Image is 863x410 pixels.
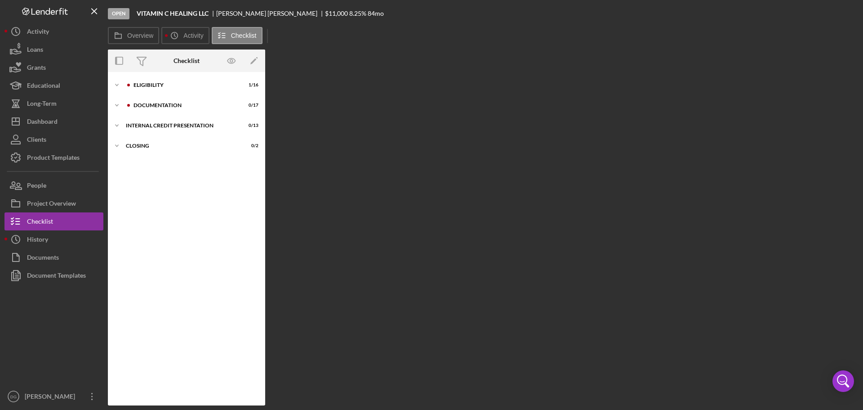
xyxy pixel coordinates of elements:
[325,9,348,17] span: $11,000
[27,59,46,79] div: Grants
[4,248,103,266] button: Documents
[242,82,258,88] div: 1 / 16
[4,230,103,248] button: History
[4,131,103,149] button: Clients
[27,212,53,233] div: Checklist
[4,176,103,194] button: People
[161,27,209,44] button: Activity
[27,77,60,97] div: Educational
[242,143,258,149] div: 0 / 2
[173,57,200,64] div: Checklist
[133,103,236,108] div: Documentation
[4,212,103,230] button: Checklist
[137,10,209,17] b: VITAMIN C HEALING LLC
[216,10,325,17] div: [PERSON_NAME] [PERSON_NAME]
[242,103,258,108] div: 0 / 17
[4,95,103,113] button: Long-Term
[27,131,46,151] div: Clients
[126,123,236,128] div: Internal Credit Presentation
[349,10,366,17] div: 8.25 %
[4,113,103,131] button: Dashboard
[27,266,86,287] div: Document Templates
[832,370,854,392] div: Open Intercom Messenger
[4,59,103,77] button: Grants
[368,10,384,17] div: 84 mo
[4,77,103,95] button: Educational
[27,113,58,133] div: Dashboard
[27,248,59,269] div: Documents
[27,230,48,251] div: History
[127,32,153,39] label: Overview
[108,8,129,19] div: Open
[133,82,236,88] div: Eligibility
[27,41,43,61] div: Loans
[126,143,236,149] div: CLOSING
[212,27,262,44] button: Checklist
[27,149,80,169] div: Product Templates
[4,387,103,405] button: DG[PERSON_NAME]
[27,95,57,115] div: Long-Term
[22,387,81,408] div: [PERSON_NAME]
[27,194,76,215] div: Project Overview
[4,41,103,59] button: Loans
[4,194,103,212] button: Project Overview
[27,23,49,43] div: Activity
[108,27,159,44] button: Overview
[4,149,103,167] button: Product Templates
[10,394,17,399] text: DG
[4,23,103,41] button: Activity
[231,32,257,39] label: Checklist
[4,266,103,284] button: Document Templates
[242,123,258,128] div: 0 / 13
[183,32,203,39] label: Activity
[27,176,46,197] div: People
